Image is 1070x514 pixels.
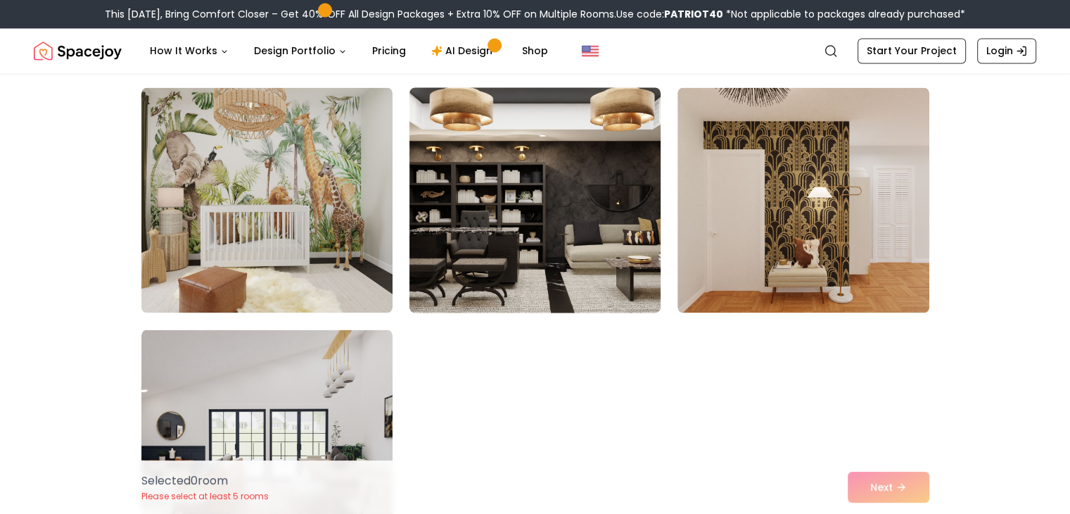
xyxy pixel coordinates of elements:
button: How It Works [139,37,240,65]
a: Pricing [361,37,417,65]
button: Design Portfolio [243,37,358,65]
a: Shop [511,37,559,65]
p: Please select at least 5 rooms [141,491,269,502]
div: This [DATE], Bring Comfort Closer – Get 40% OFF All Design Packages + Extra 10% OFF on Multiple R... [105,7,965,21]
nav: Global [34,28,1036,73]
img: Room room-97 [141,87,393,313]
a: Start Your Project [858,38,966,63]
b: PATRIOT40 [664,7,723,21]
a: Login [977,38,1036,63]
span: *Not applicable to packages already purchased* [723,7,965,21]
span: Use code: [616,7,723,21]
img: United States [582,42,599,59]
img: Room room-99 [677,87,929,313]
img: Spacejoy Logo [34,37,122,65]
nav: Main [139,37,559,65]
img: Room room-98 [403,82,667,318]
a: Spacejoy [34,37,122,65]
p: Selected 0 room [141,472,269,489]
a: AI Design [420,37,508,65]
